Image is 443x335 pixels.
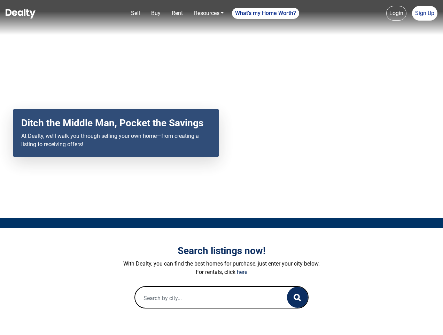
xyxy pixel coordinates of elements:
h2: Ditch the Middle Man, Pocket the Savings [21,117,211,129]
a: Rent [169,6,186,20]
a: here [237,269,247,275]
p: With Dealty, you can find the best homes for purchase, just enter your city below. [28,260,415,268]
p: For rentals, click [28,268,415,276]
a: Login [386,6,406,21]
a: Buy [148,6,163,20]
img: Dealty - Buy, Sell & Rent Homes [6,9,36,18]
a: Sign Up [412,6,437,21]
a: Sell [128,6,143,20]
p: At Dealty, we’ll walk you through selling your own home—from creating a listing to receiving offers! [21,132,211,149]
a: What's my Home Worth? [232,8,299,19]
input: Search by city... [135,287,273,309]
iframe: Intercom live chat [419,311,436,328]
h3: Search listings now! [28,245,415,257]
a: Resources [191,6,226,20]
